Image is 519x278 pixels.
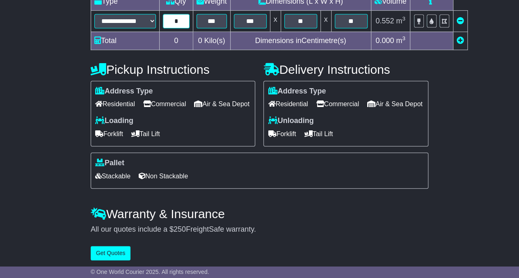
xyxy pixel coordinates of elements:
[268,98,308,110] span: Residential
[375,17,394,25] span: 0.552
[95,159,124,168] label: Pallet
[396,17,405,25] span: m
[457,36,464,45] a: Add new item
[193,32,230,50] td: Kilo(s)
[268,128,296,140] span: Forklift
[91,32,159,50] td: Total
[139,170,188,182] span: Non Stackable
[230,32,371,50] td: Dimensions in Centimetre(s)
[95,98,135,110] span: Residential
[457,17,464,25] a: Remove this item
[304,128,333,140] span: Tail Lift
[95,170,130,182] span: Stackable
[268,87,326,96] label: Address Type
[402,16,405,22] sup: 3
[263,63,428,76] h4: Delivery Instructions
[91,225,428,234] div: All our quotes include a $ FreightSafe warranty.
[91,63,256,76] h4: Pickup Instructions
[375,36,394,45] span: 0.000
[367,98,423,110] span: Air & Sea Depot
[270,10,281,32] td: x
[402,35,405,41] sup: 3
[91,246,131,260] button: Get Quotes
[316,98,359,110] span: Commercial
[95,128,123,140] span: Forklift
[268,116,313,125] label: Unloading
[95,87,153,96] label: Address Type
[194,98,249,110] span: Air & Sea Depot
[396,36,405,45] span: m
[174,225,186,233] span: 250
[159,32,193,50] td: 0
[95,116,133,125] label: Loading
[320,10,331,32] td: x
[91,269,209,275] span: © One World Courier 2025. All rights reserved.
[143,98,186,110] span: Commercial
[198,36,202,45] span: 0
[131,128,160,140] span: Tail Lift
[91,207,428,221] h4: Warranty & Insurance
